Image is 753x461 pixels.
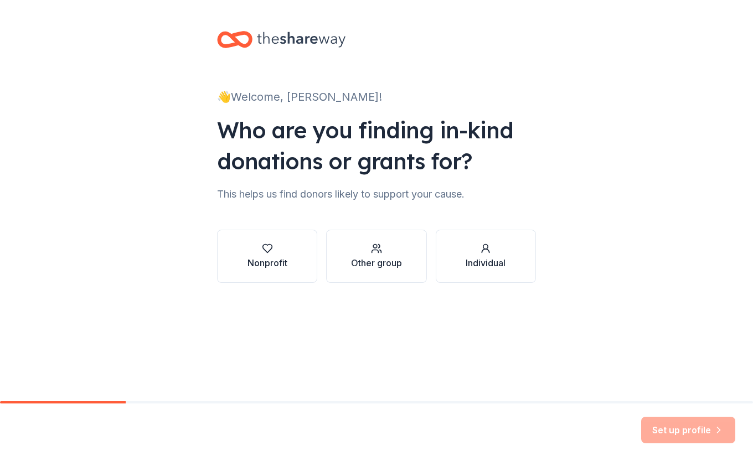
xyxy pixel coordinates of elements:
div: This helps us find donors likely to support your cause. [217,185,536,203]
button: Other group [326,230,426,283]
div: Nonprofit [247,256,287,270]
div: 👋 Welcome, [PERSON_NAME]! [217,88,536,106]
div: Individual [466,256,506,270]
div: Who are you finding in-kind donations or grants for? [217,115,536,177]
button: Individual [436,230,536,283]
button: Nonprofit [217,230,317,283]
div: Other group [351,256,402,270]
